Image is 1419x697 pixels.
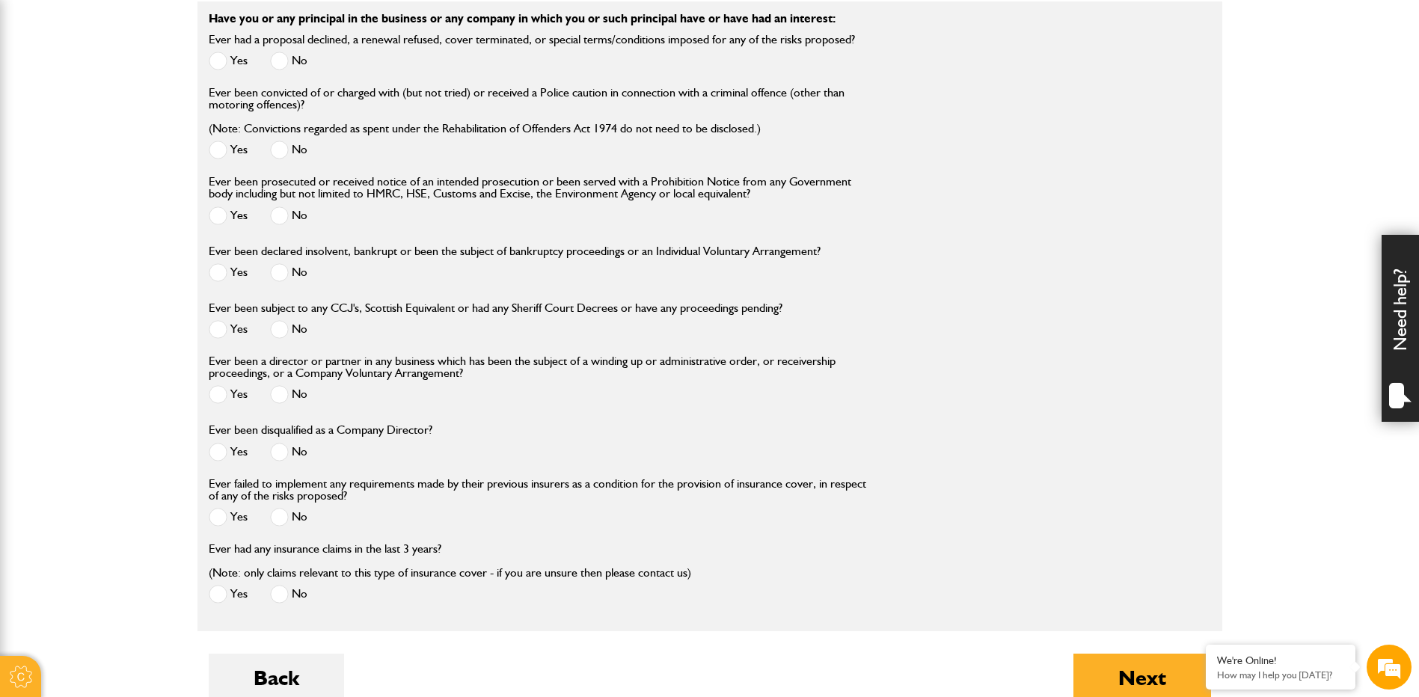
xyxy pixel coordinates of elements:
[209,263,248,282] label: Yes
[270,206,307,225] label: No
[270,443,307,461] label: No
[209,478,869,502] label: Ever failed to implement any requirements made by their previous insurers as a condition for the ...
[209,87,869,135] label: Ever been convicted of or charged with (but not tried) or received a Police caution in connection...
[209,385,248,404] label: Yes
[270,320,307,339] label: No
[209,543,691,579] label: Ever had any insurance claims in the last 3 years? (Note: only claims relevant to this type of in...
[209,424,432,436] label: Ever been disqualified as a Company Director?
[209,320,248,339] label: Yes
[1382,235,1419,422] div: Need help?
[209,34,855,46] label: Ever had a proposal declined, a renewal refused, cover terminated, or special terms/conditions im...
[19,271,273,448] textarea: Type your message and hit 'Enter'
[245,7,281,43] div: Minimize live chat window
[209,13,1211,25] p: Have you or any principal in the business or any company in which you or such principal have or h...
[1217,669,1344,681] p: How may I help you today?
[270,263,307,282] label: No
[19,182,273,215] input: Enter your email address
[209,245,821,257] label: Ever been declared insolvent, bankrupt or been the subject of bankruptcy proceedings or an Indivi...
[209,176,869,200] label: Ever been prosecuted or received notice of an intended prosecution or been served with a Prohibit...
[19,227,273,260] input: Enter your phone number
[209,443,248,461] label: Yes
[203,461,272,481] em: Start Chat
[270,585,307,604] label: No
[270,52,307,70] label: No
[270,385,307,404] label: No
[209,508,248,526] label: Yes
[270,508,307,526] label: No
[209,141,248,159] label: Yes
[209,52,248,70] label: Yes
[1217,654,1344,667] div: We're Online!
[270,141,307,159] label: No
[209,355,869,379] label: Ever been a director or partner in any business which has been the subject of a winding up or adm...
[209,206,248,225] label: Yes
[209,302,782,314] label: Ever been subject to any CCJ's, Scottish Equivalent or had any Sheriff Court Decrees or have any ...
[209,585,248,604] label: Yes
[19,138,273,171] input: Enter your last name
[78,84,251,103] div: Chat with us now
